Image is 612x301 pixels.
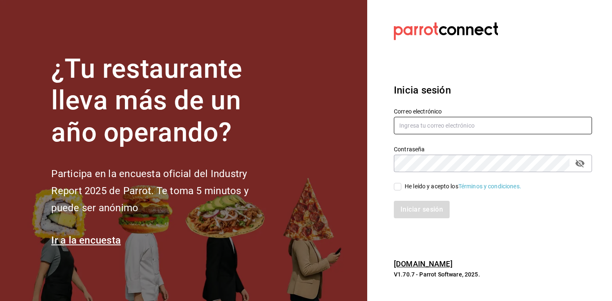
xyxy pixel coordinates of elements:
[573,156,587,170] button: passwordField
[51,53,276,149] h1: ¿Tu restaurante lleva más de un año operando?
[405,182,521,191] div: He leído y acepto los
[458,183,521,190] a: Términos y condiciones.
[394,146,592,152] label: Contraseña
[394,108,592,114] label: Correo electrónico
[51,234,121,246] a: Ir a la encuesta
[51,165,276,216] h2: Participa en la encuesta oficial del Industry Report 2025 de Parrot. Te toma 5 minutos y puede se...
[394,83,592,98] h3: Inicia sesión
[394,117,592,134] input: Ingresa tu correo electrónico
[394,270,592,279] p: V1.70.7 - Parrot Software, 2025.
[394,259,453,268] a: [DOMAIN_NAME]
